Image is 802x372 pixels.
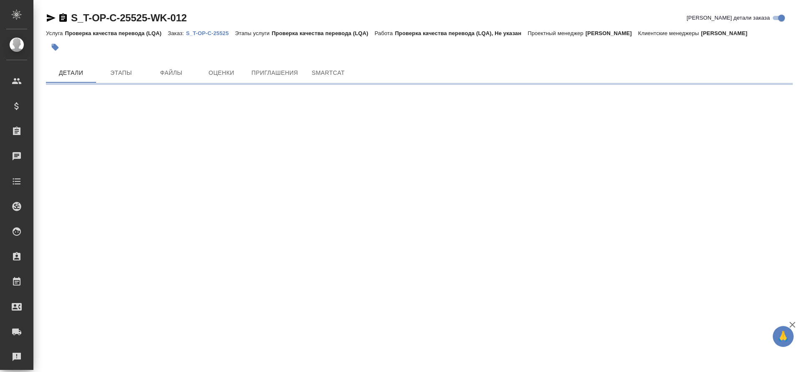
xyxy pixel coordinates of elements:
a: S_T-OP-C-25525 [186,29,235,36]
p: [PERSON_NAME] [586,30,638,36]
span: Детали [51,68,91,78]
p: Этапы услуги [235,30,272,36]
span: Оценки [201,68,241,78]
p: Проверка качества перевода (LQA), Не указан [395,30,528,36]
p: Проверка качества перевода (LQA) [272,30,374,36]
p: Клиентские менеджеры [638,30,701,36]
p: Заказ: [168,30,186,36]
span: Файлы [151,68,191,78]
p: Услуга [46,30,65,36]
span: SmartCat [308,68,348,78]
p: S_T-OP-C-25525 [186,30,235,36]
p: Работа [375,30,395,36]
a: S_T-OP-C-25525-WK-012 [71,12,187,23]
span: Этапы [101,68,141,78]
span: 🙏 [776,328,790,345]
p: [PERSON_NAME] [701,30,754,36]
p: Проверка качества перевода (LQA) [65,30,168,36]
p: Проектный менеджер [528,30,585,36]
button: 🙏 [773,326,794,347]
button: Скопировать ссылку [58,13,68,23]
span: Приглашения [251,68,298,78]
button: Добавить тэг [46,38,64,56]
button: Скопировать ссылку для ЯМессенджера [46,13,56,23]
span: [PERSON_NAME] детали заказа [687,14,770,22]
